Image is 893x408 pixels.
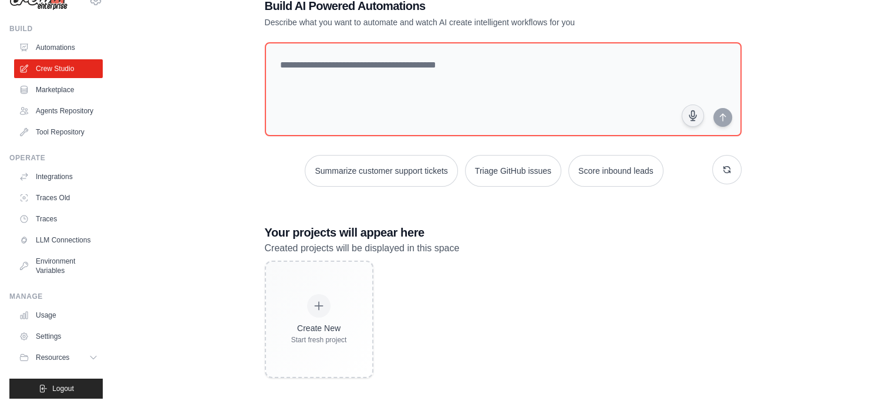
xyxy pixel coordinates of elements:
iframe: Chat Widget [834,352,893,408]
a: Crew Studio [14,59,103,78]
div: Start fresh project [291,335,347,345]
a: Tool Repository [14,123,103,141]
div: Build [9,24,103,33]
h3: Your projects will appear here [265,224,742,241]
a: Agents Repository [14,102,103,120]
p: Created projects will be displayed in this space [265,241,742,256]
div: Operate [9,153,103,163]
a: Marketplace [14,80,103,99]
p: Describe what you want to automate and watch AI create intelligent workflows for you [265,16,659,28]
span: Logout [52,384,74,393]
a: Traces [14,210,103,228]
a: Automations [14,38,103,57]
button: Logout [9,379,103,399]
button: Resources [14,348,103,367]
a: Environment Variables [14,252,103,280]
a: Traces Old [14,188,103,207]
div: Manage [9,292,103,301]
button: Get new suggestions [712,155,742,184]
a: LLM Connections [14,231,103,249]
div: Create New [291,322,347,334]
button: Click to speak your automation idea [682,104,704,127]
a: Integrations [14,167,103,186]
button: Triage GitHub issues [465,155,561,187]
button: Score inbound leads [568,155,663,187]
button: Summarize customer support tickets [305,155,457,187]
a: Settings [14,327,103,346]
span: Resources [36,353,69,362]
a: Usage [14,306,103,325]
